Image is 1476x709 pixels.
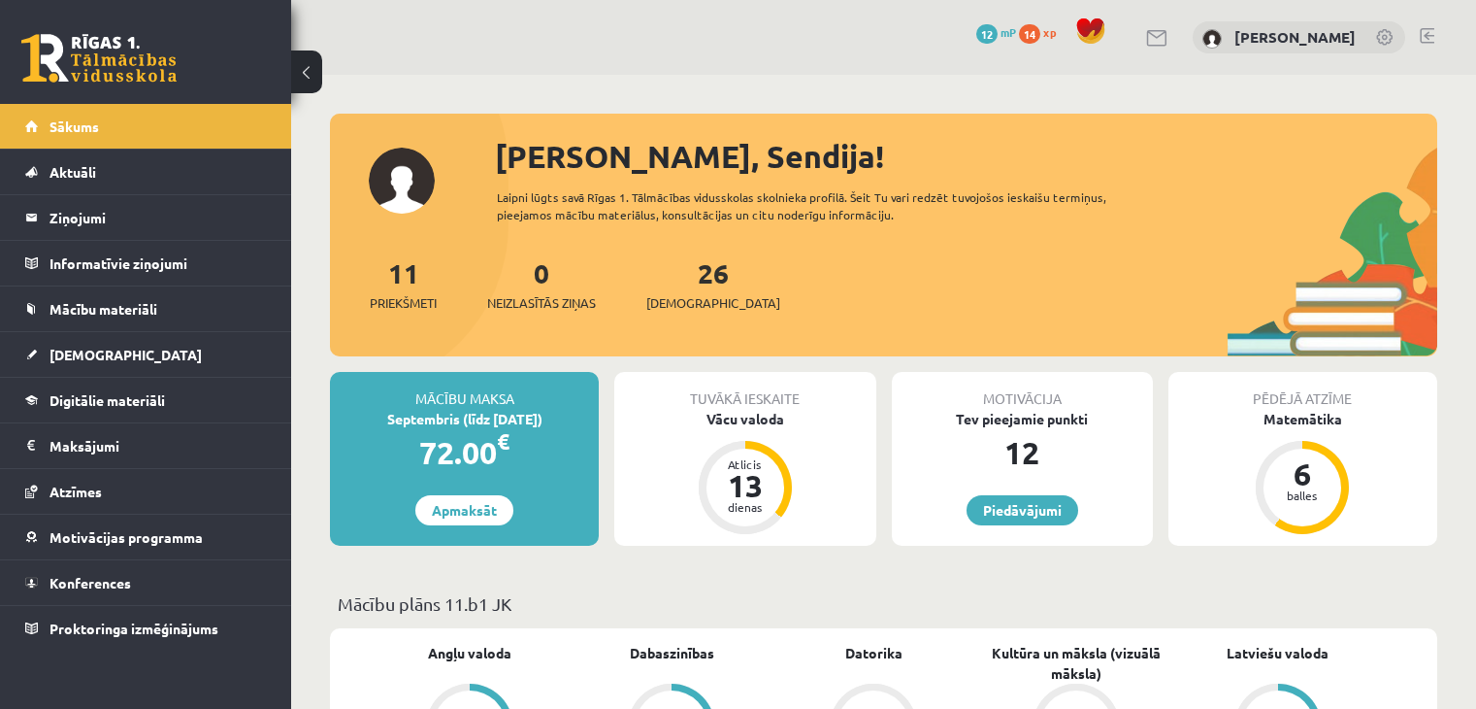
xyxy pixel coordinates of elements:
a: Digitālie materiāli [25,378,267,422]
span: 12 [976,24,998,44]
div: Pēdējā atzīme [1168,372,1437,409]
a: Aktuāli [25,150,267,194]
span: Digitālie materiāli [49,391,165,409]
div: Atlicis [716,458,774,470]
a: 11Priekšmeti [370,255,437,313]
div: 72.00 [330,429,599,476]
a: 14 xp [1019,24,1066,40]
a: 26[DEMOGRAPHIC_DATA] [646,255,780,313]
a: Apmaksāt [415,495,513,525]
a: Atzīmes [25,469,267,514]
a: [DEMOGRAPHIC_DATA] [25,332,267,377]
div: Vācu valoda [614,409,875,429]
a: Rīgas 1. Tālmācības vidusskola [21,34,177,83]
a: Angļu valoda [428,643,511,663]
span: Neizlasītās ziņas [487,293,596,313]
div: Motivācija [892,372,1153,409]
span: Sākums [49,118,99,135]
div: Laipni lūgts savā Rīgas 1. Tālmācības vidusskolas skolnieka profilā. Šeit Tu vari redzēt tuvojošo... [497,188,1162,223]
a: Piedāvājumi [967,495,1078,525]
span: Motivācijas programma [49,528,203,546]
span: [DEMOGRAPHIC_DATA] [646,293,780,313]
div: Tuvākā ieskaite [614,372,875,409]
span: 14 [1019,24,1040,44]
span: mP [1000,24,1016,40]
div: 6 [1273,458,1331,490]
a: Matemātika 6 balles [1168,409,1437,537]
a: Datorika [845,643,902,663]
a: Mācību materiāli [25,287,267,331]
a: 0Neizlasītās ziņas [487,255,596,313]
div: 12 [892,429,1153,476]
div: Septembris (līdz [DATE]) [330,409,599,429]
a: Sākums [25,104,267,149]
div: [PERSON_NAME], Sendija! [495,133,1437,180]
a: Latviešu valoda [1227,643,1328,663]
a: Konferences [25,560,267,605]
legend: Ziņojumi [49,195,267,240]
a: [PERSON_NAME] [1234,27,1356,47]
div: Tev pieejamie punkti [892,409,1153,429]
div: Mācību maksa [330,372,599,409]
a: Ziņojumi [25,195,267,240]
span: € [497,427,509,456]
a: Proktoringa izmēģinājums [25,606,267,651]
a: Kultūra un māksla (vizuālā māksla) [975,643,1177,684]
a: Motivācijas programma [25,515,267,559]
span: Konferences [49,574,131,591]
span: Atzīmes [49,483,102,500]
legend: Informatīvie ziņojumi [49,241,267,286]
legend: Maksājumi [49,423,267,468]
span: Priekšmeti [370,293,437,313]
a: Dabaszinības [630,643,714,663]
a: Maksājumi [25,423,267,468]
p: Mācību plāns 11.b1 JK [338,591,1429,617]
div: balles [1273,490,1331,501]
span: Mācību materiāli [49,300,157,318]
div: 13 [716,470,774,501]
a: 12 mP [976,24,1016,40]
span: Proktoringa izmēģinājums [49,620,218,637]
span: [DEMOGRAPHIC_DATA] [49,346,202,363]
span: Aktuāli [49,163,96,181]
a: Informatīvie ziņojumi [25,241,267,286]
span: xp [1043,24,1056,40]
a: Vācu valoda Atlicis 13 dienas [614,409,875,537]
div: Matemātika [1168,409,1437,429]
img: Sendija Ivanova [1202,29,1222,49]
div: dienas [716,501,774,513]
